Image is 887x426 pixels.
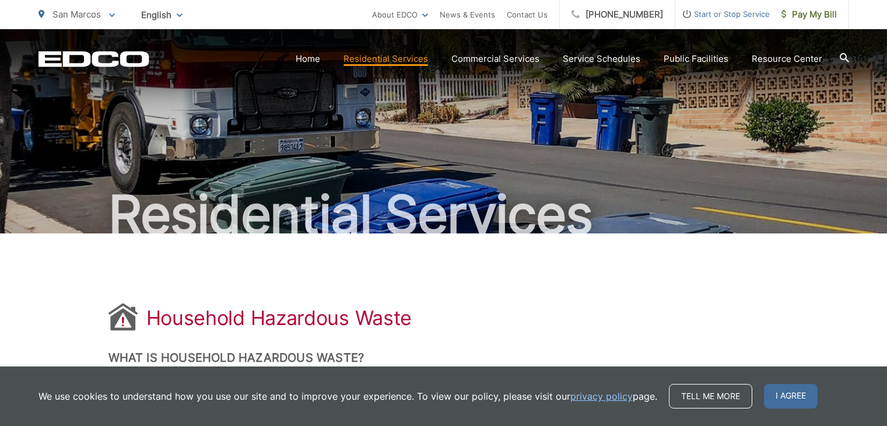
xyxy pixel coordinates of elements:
a: About EDCO [372,8,428,22]
a: Tell me more [669,384,752,408]
a: EDCD logo. Return to the homepage. [38,51,149,67]
a: Resource Center [752,52,822,66]
a: Residential Services [343,52,428,66]
a: Home [296,52,320,66]
a: Contact Us [507,8,548,22]
a: Service Schedules [563,52,640,66]
h2: Residential Services [38,186,849,244]
a: Commercial Services [451,52,539,66]
h1: Household Hazardous Waste [146,306,412,330]
a: privacy policy [570,389,633,403]
a: Public Facilities [664,52,728,66]
span: Pay My Bill [781,8,837,22]
span: San Marcos [52,9,101,20]
span: English [132,5,191,25]
span: I agree [764,384,818,408]
h2: What is Household Hazardous Waste? [108,351,779,365]
a: News & Events [440,8,495,22]
p: We use cookies to understand how you use our site and to improve your experience. To view our pol... [38,389,657,403]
